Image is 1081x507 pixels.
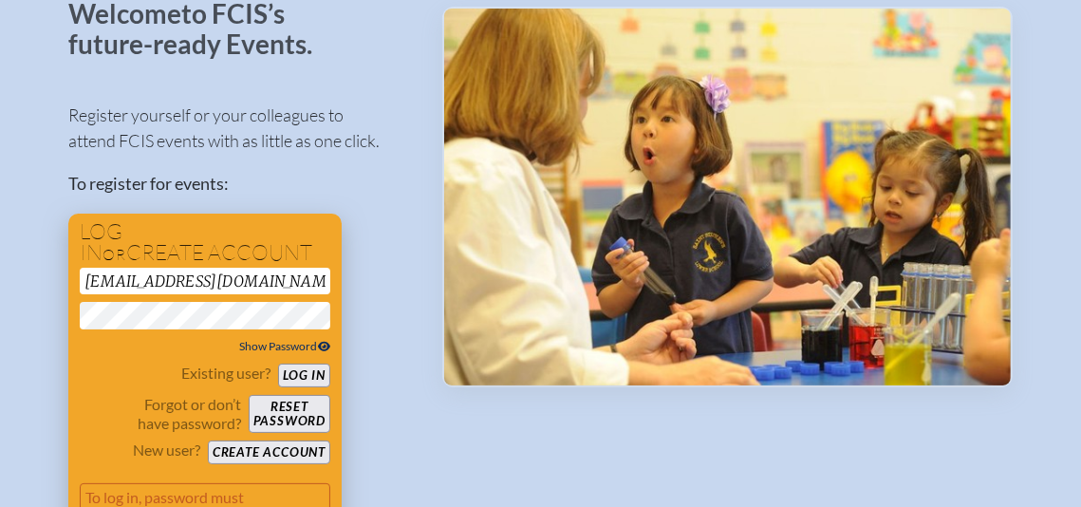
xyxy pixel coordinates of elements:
button: Resetpassword [249,395,330,433]
h1: Log in create account [80,221,330,264]
span: Show Password [240,339,331,353]
span: or [103,245,126,264]
button: Log in [278,364,330,387]
p: To register for events: [68,171,412,197]
input: Email [80,268,330,294]
p: Forgot or don’t have password? [80,395,241,433]
p: Register yourself or your colleagues to attend FCIS events with as little as one click. [68,103,412,154]
p: New user? [133,441,200,460]
button: Create account [208,441,330,464]
p: Existing user? [181,364,270,383]
img: Events [444,9,1011,385]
